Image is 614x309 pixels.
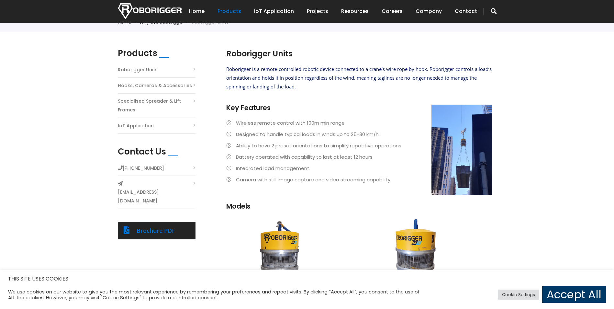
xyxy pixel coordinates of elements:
span: Roborigger is a remote-controlled robotic device connected to a crane's wire rope by hook. Robori... [226,66,492,90]
a: Accept All [542,286,606,303]
a: Home [189,1,205,21]
li: Camera with still image capture and video streaming capability [226,175,492,184]
a: IoT Application [118,121,154,130]
h3: Models [226,201,492,211]
a: Company [416,1,442,21]
a: Why use Roborigger [139,19,184,25]
li: Integrated load management [226,164,492,173]
a: Specialised Spreader & Lift Frames [118,97,195,114]
a: Projects [307,1,328,21]
img: Nortech [118,3,182,19]
a: Contact [455,1,477,21]
li: [PHONE_NUMBER] [118,164,195,176]
a: IoT Application [254,1,294,21]
a: Hooks, Cameras & Accessories [118,81,192,90]
a: Brochure PDF [137,227,175,235]
a: Products [218,1,241,21]
h2: Contact Us [118,147,166,157]
li: Designed to handle typical loads in winds up to 25-30 km/h [226,130,492,139]
a: Roborigger Units [118,65,158,74]
li: Ability to have 2 preset orientations to simplify repetitive operations [226,141,492,150]
a: Home [118,19,131,25]
li: Wireless remote control with 100m min range [226,119,492,127]
h3: Key Features [226,103,492,112]
div: We use cookies on our website to give you the most relevant experience by remembering your prefer... [8,289,427,301]
a: Resources [341,1,369,21]
h5: THIS SITE USES COOKIES [8,275,606,283]
a: Cookie Settings [498,290,539,300]
li: Battery operated with capability to last at least 12 hours [226,153,492,161]
a: Careers [382,1,403,21]
h2: Roborigger Units [226,48,492,59]
h2: Products [118,48,157,58]
a: [EMAIL_ADDRESS][DOMAIN_NAME] [118,188,195,205]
